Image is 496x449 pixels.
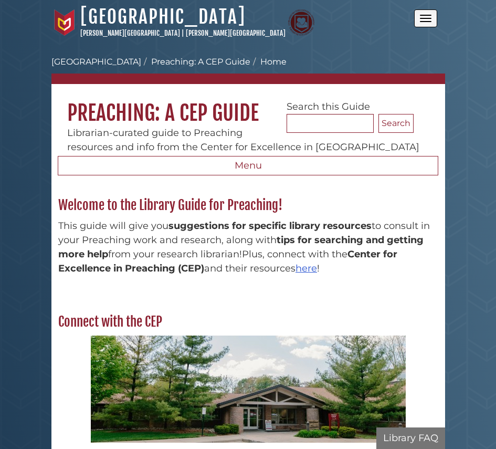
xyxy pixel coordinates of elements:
button: Search [378,114,414,133]
a: here [296,263,317,274]
span: Librarian-curated guide to Preaching resources and info from the Center for Excellence in [GEOGRA... [67,127,419,153]
span: | [182,29,184,37]
p: Plus, connect with the and their resources ! [58,219,438,276]
h2: Connect with the CEP [53,314,443,330]
button: Open the menu [414,9,437,27]
a: [PERSON_NAME][GEOGRAPHIC_DATA] [186,29,286,37]
a: [GEOGRAPHIC_DATA] [51,57,141,67]
a: [GEOGRAPHIC_DATA] [80,5,246,28]
img: Calvin Theological Seminary [288,9,314,36]
span: This guide will give you [58,220,168,232]
button: Menu [58,156,438,176]
span: from your research librarian! [108,248,242,260]
a: [PERSON_NAME][GEOGRAPHIC_DATA] [80,29,180,37]
nav: breadcrumb [51,56,445,84]
a: Preaching: A CEP Guide [151,57,250,67]
h1: Preaching: A CEP Guide [51,84,445,126]
img: Calvin University [51,9,78,36]
h2: Welcome to the Library Guide for Preaching! [53,197,443,214]
li: Home [250,56,287,68]
span: suggestions for specific library resources [168,220,372,232]
button: Library FAQ [376,427,445,449]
